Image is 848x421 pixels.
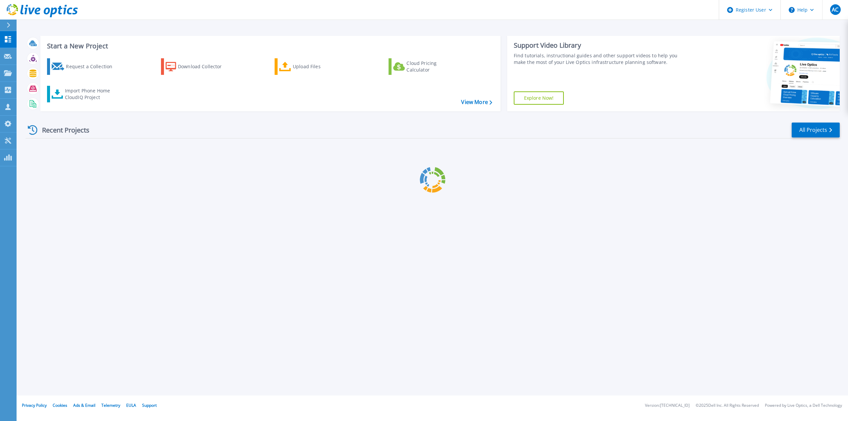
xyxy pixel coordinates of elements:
[65,87,117,101] div: Import Phone Home CloudIQ Project
[765,403,842,408] li: Powered by Live Optics, a Dell Technology
[26,122,98,138] div: Recent Projects
[832,7,838,12] span: AC
[792,123,840,137] a: All Projects
[161,58,235,75] a: Download Collector
[73,402,95,408] a: Ads & Email
[66,60,119,73] div: Request a Collection
[275,58,348,75] a: Upload Files
[22,402,47,408] a: Privacy Policy
[514,91,564,105] a: Explore Now!
[514,41,686,50] div: Support Video Library
[514,52,686,66] div: Find tutorials, instructional guides and other support videos to help you make the most of your L...
[389,58,462,75] a: Cloud Pricing Calculator
[47,42,492,50] h3: Start a New Project
[101,402,120,408] a: Telemetry
[53,402,67,408] a: Cookies
[126,402,136,408] a: EULA
[293,60,346,73] div: Upload Files
[696,403,759,408] li: © 2025 Dell Inc. All Rights Reserved
[142,402,157,408] a: Support
[645,403,690,408] li: Version: [TECHNICAL_ID]
[47,58,121,75] a: Request a Collection
[178,60,231,73] div: Download Collector
[461,99,492,105] a: View More
[406,60,459,73] div: Cloud Pricing Calculator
